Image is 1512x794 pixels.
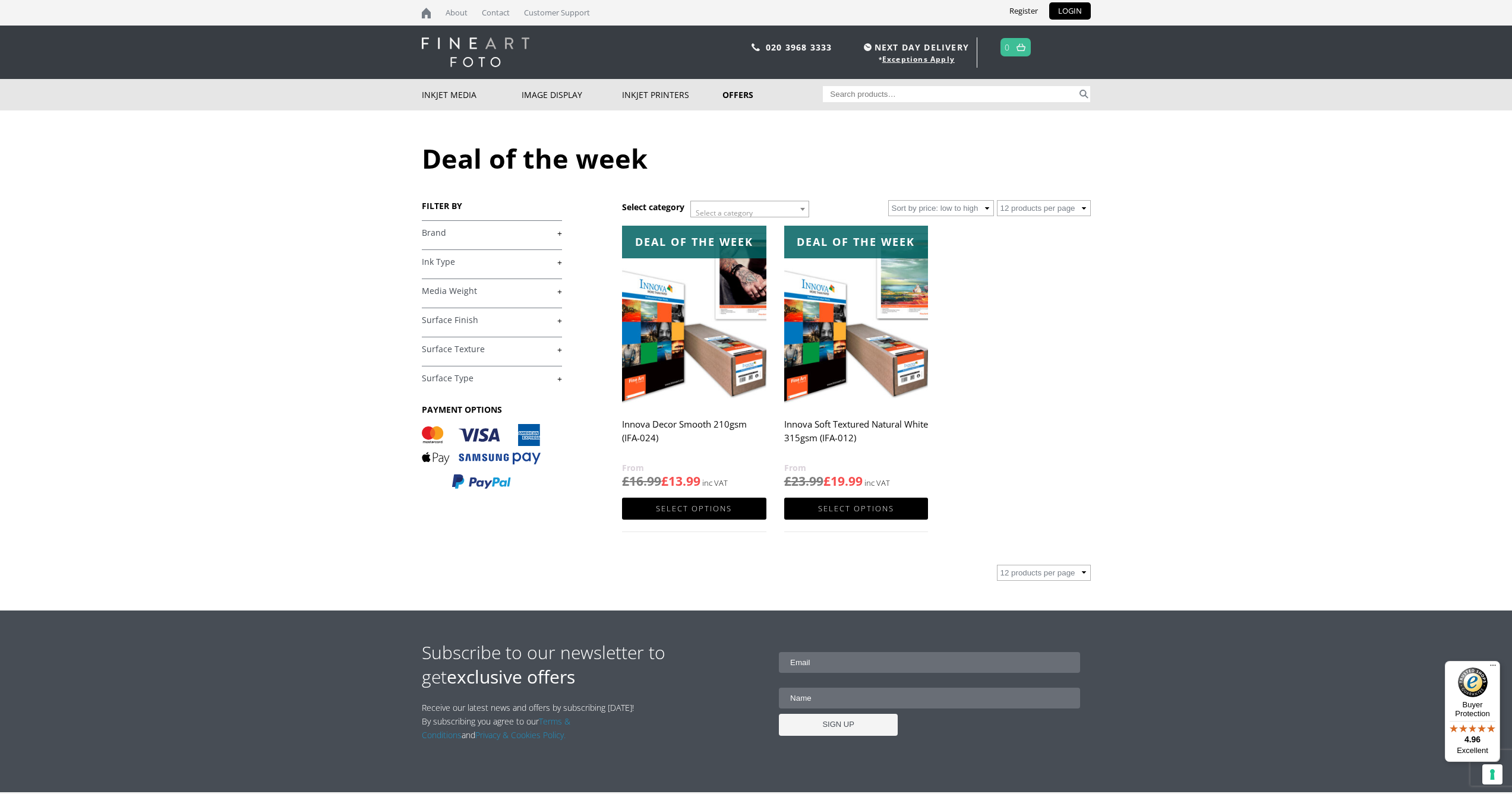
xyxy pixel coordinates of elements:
[622,473,629,489] span: £
[779,652,1080,673] input: Email
[422,366,562,390] h4: Surface Type
[752,43,760,51] img: phone.svg
[1482,764,1502,784] button: Your consent preferences for tracking technologies
[661,473,668,489] span: £
[784,226,928,490] a: Deal of the week Innova Soft Textured Natural White 315gsm (IFA-012) £23.99£19.99
[622,226,766,406] img: Innova Decor Smooth 210gsm (IFA-024)
[522,79,622,110] a: Image Display
[1458,668,1488,697] img: Trusted Shops Trustmark
[422,227,562,239] a: +
[422,373,562,384] a: +
[696,208,753,218] span: Select a category
[622,226,766,258] div: Deal of the week
[422,79,522,110] a: Inkjet Media
[784,473,823,489] bdi: 23.99
[784,473,791,489] span: £
[864,43,872,51] img: time.svg
[1445,700,1500,718] p: Buyer Protection
[784,413,928,461] h2: Innova Soft Textured Natural White 315gsm (IFA-012)
[422,257,562,268] a: +
[422,308,562,331] h4: Surface Finish
[784,498,928,520] a: Select options for “Innova Soft Textured Natural White 315gsm (IFA-012)”
[422,640,756,689] h2: Subscribe to our newsletter to get
[661,473,700,489] bdi: 13.99
[422,286,562,297] a: +
[823,86,1077,102] input: Search products…
[422,716,570,741] a: Terms & Conditions
[422,337,562,360] h4: Surface Texture
[722,79,823,110] a: Offers
[422,249,562,273] h4: Ink Type
[779,714,898,736] input: SIGN UP
[422,200,562,211] h3: FILTER BY
[861,40,969,54] span: NEXT DAY DELIVERY
[882,54,955,64] a: Exceptions Apply
[784,226,928,406] img: Innova Soft Textured Natural White 315gsm (IFA-012)
[475,729,566,741] a: Privacy & Cookies Policy.
[1486,661,1500,675] button: Menu
[622,413,766,461] h2: Innova Decor Smooth 210gsm (IFA-024)
[422,220,562,244] h4: Brand
[784,226,928,258] div: Deal of the week
[823,473,863,489] bdi: 19.99
[422,37,529,67] img: logo-white.svg
[622,79,722,110] a: Inkjet Printers
[422,424,541,490] img: PAYMENT OPTIONS
[823,473,831,489] span: £
[622,498,766,520] a: Select options for “Innova Decor Smooth 210gsm (IFA-024)”
[422,404,562,415] h3: PAYMENT OPTIONS
[622,473,661,489] bdi: 16.99
[447,665,575,689] strong: exclusive offers
[422,344,562,355] a: +
[422,701,640,742] p: Receive our latest news and offers by subscribing [DATE]! By subscribing you agree to our and
[1049,2,1091,20] a: LOGIN
[888,200,994,216] select: Shop order
[622,201,684,213] h3: Select category
[622,226,766,490] a: Deal of the week Innova Decor Smooth 210gsm (IFA-024) £16.99£13.99
[1464,735,1481,744] span: 4.96
[1005,39,1010,56] a: 0
[422,140,1091,176] h1: Deal of the week
[422,315,562,326] a: +
[1445,661,1500,762] button: Trusted Shops TrustmarkBuyer Protection4.96Excellent
[779,688,1080,708] input: Name
[1077,86,1091,102] button: Search
[1445,746,1500,755] p: Excellent
[766,42,832,53] a: 020 3968 3333
[422,279,562,302] h4: Media Weight
[1000,2,1047,20] a: Register
[1017,43,1025,51] img: basket.svg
